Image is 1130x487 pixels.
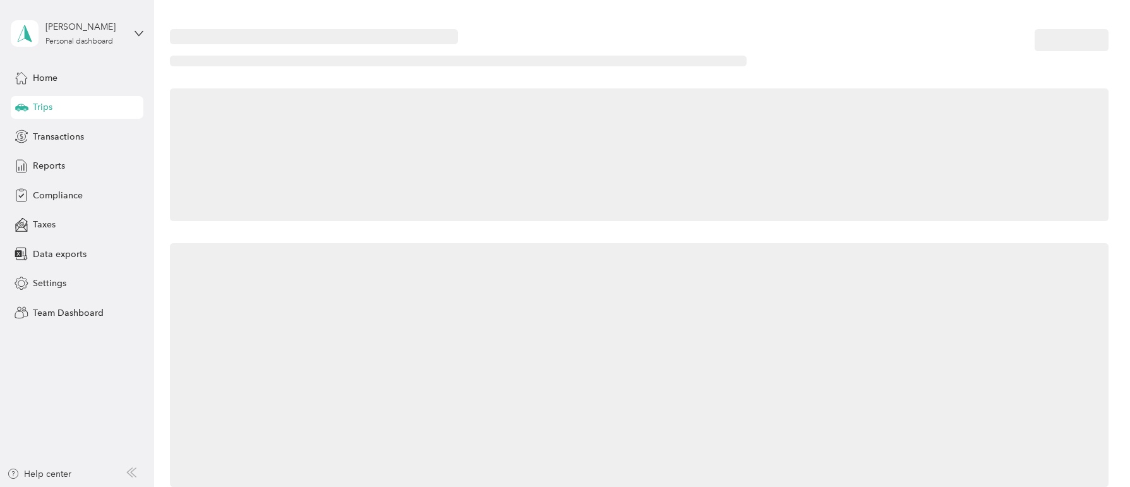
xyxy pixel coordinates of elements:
[33,218,56,231] span: Taxes
[1059,416,1130,487] iframe: Everlance-gr Chat Button Frame
[7,467,71,481] button: Help center
[33,100,52,114] span: Trips
[33,130,84,143] span: Transactions
[33,306,104,320] span: Team Dashboard
[33,189,83,202] span: Compliance
[33,71,57,85] span: Home
[45,38,113,45] div: Personal dashboard
[33,248,87,261] span: Data exports
[33,277,66,290] span: Settings
[33,159,65,172] span: Reports
[45,20,124,33] div: [PERSON_NAME]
